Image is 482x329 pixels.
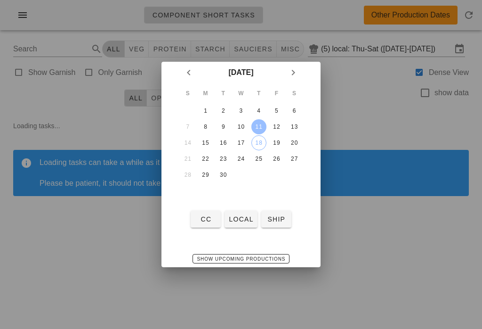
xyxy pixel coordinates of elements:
div: 10 [233,123,249,130]
button: 5 [269,103,284,118]
div: 30 [216,172,231,178]
div: 29 [198,172,213,178]
div: 20 [287,140,302,146]
th: M [197,84,214,102]
div: 25 [251,156,266,162]
span: local [228,215,253,223]
button: ship [261,211,291,228]
div: 23 [216,156,231,162]
button: 26 [269,151,284,166]
th: W [233,84,249,102]
div: 18 [252,140,266,146]
span: ship [265,215,288,223]
button: 22 [198,151,213,166]
button: 15 [198,135,213,150]
th: S [179,84,196,102]
button: 12 [269,119,284,134]
button: 23 [216,151,231,166]
button: 29 [198,167,213,182]
button: 9 [216,119,231,134]
div: 11 [251,123,266,130]
button: 27 [287,151,302,166]
div: 15 [198,140,213,146]
button: 10 [233,119,249,134]
button: 30 [216,167,231,182]
div: 6 [287,107,302,114]
div: 3 [233,107,249,114]
button: 24 [233,151,249,166]
th: T [215,84,232,102]
span: Show Upcoming Productions [197,256,286,262]
div: 13 [287,123,302,130]
div: 12 [269,123,284,130]
div: 4 [251,107,266,114]
button: 13 [287,119,302,134]
button: CC [191,211,221,228]
div: 8 [198,123,213,130]
div: 5 [269,107,284,114]
button: 4 [251,103,266,118]
div: 17 [233,140,249,146]
button: 6 [287,103,302,118]
div: 22 [198,156,213,162]
div: 16 [216,140,231,146]
button: Previous month [180,64,197,81]
th: T [250,84,267,102]
div: 1 [198,107,213,114]
button: 20 [287,135,302,150]
button: 1 [198,103,213,118]
div: 26 [269,156,284,162]
button: 3 [233,103,249,118]
button: 8 [198,119,213,134]
button: 2 [216,103,231,118]
button: 25 [251,151,266,166]
button: local [225,211,257,228]
div: 2 [216,107,231,114]
button: 19 [269,135,284,150]
button: 17 [233,135,249,150]
div: 24 [233,156,249,162]
div: 19 [269,140,284,146]
button: 18 [251,135,266,150]
button: Next month [285,64,302,81]
button: 16 [216,135,231,150]
button: [DATE] [225,64,257,82]
button: Show Upcoming Productions [193,254,290,263]
button: 11 [251,119,266,134]
th: F [268,84,285,102]
span: CC [194,215,217,223]
div: 27 [287,156,302,162]
th: S [286,84,303,102]
div: 9 [216,123,231,130]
